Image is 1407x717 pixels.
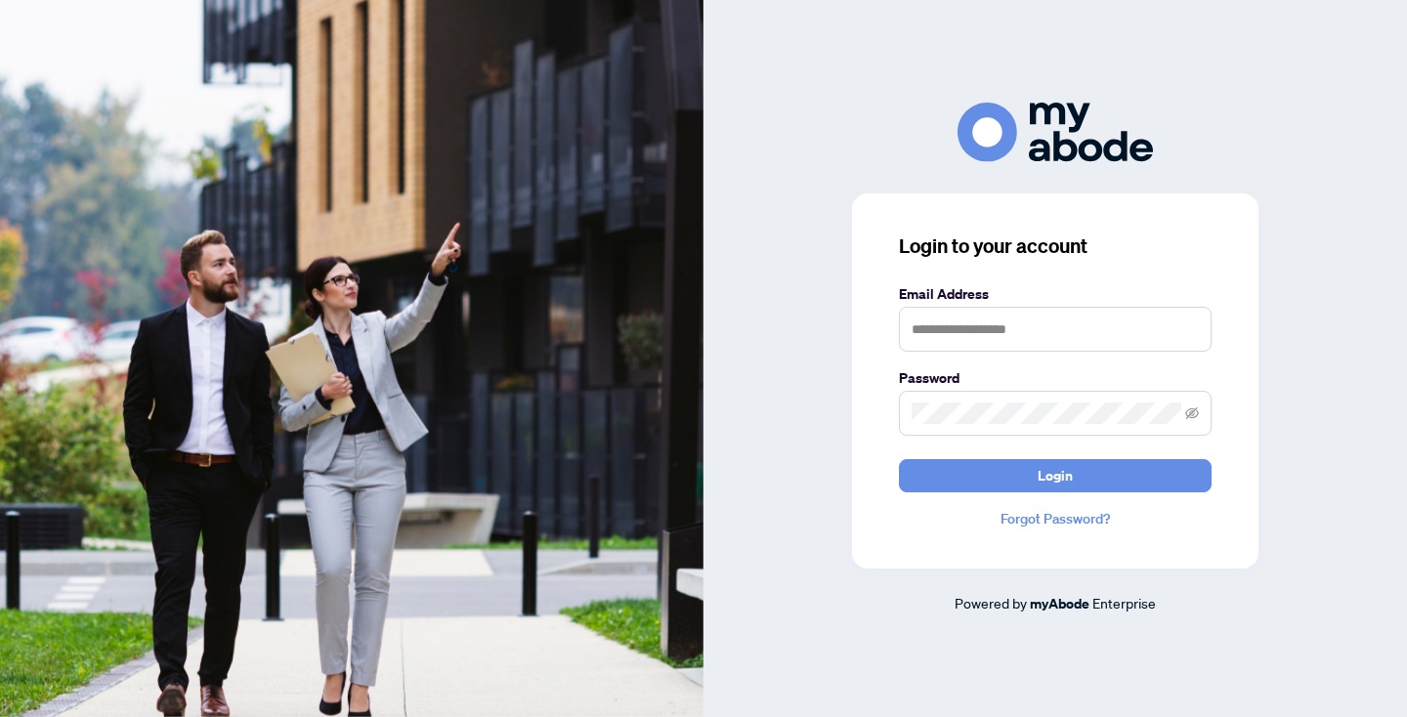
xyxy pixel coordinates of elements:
span: eye-invisible [1185,406,1199,420]
img: ma-logo [958,103,1153,162]
h3: Login to your account [899,232,1212,260]
span: Login [1038,460,1073,491]
a: Forgot Password? [899,508,1212,529]
label: Email Address [899,283,1212,305]
a: myAbode [1030,593,1089,614]
span: Powered by [955,594,1027,612]
button: Login [899,459,1212,492]
span: Enterprise [1092,594,1156,612]
label: Password [899,367,1212,389]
